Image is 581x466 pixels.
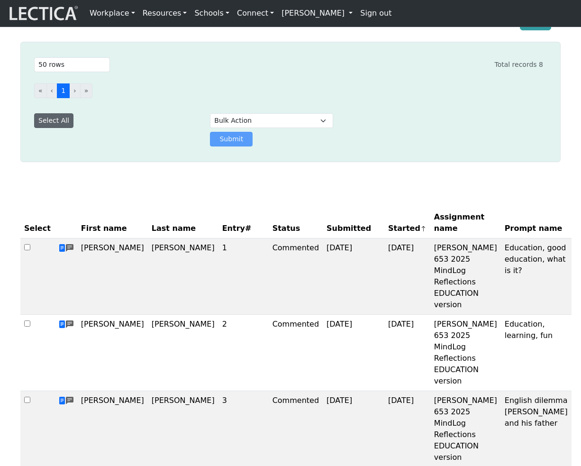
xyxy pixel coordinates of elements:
td: [PERSON_NAME] [77,315,148,391]
span: view [58,244,66,253]
a: Sign out [356,4,395,23]
th: Select [20,208,54,238]
span: Assignment name [434,211,497,234]
th: Last name [148,208,218,238]
td: [PERSON_NAME] [77,238,148,315]
span: Entry# [222,223,265,234]
button: Go to page 1 [57,83,70,98]
a: Connect [233,4,278,23]
td: Education, good education, what is it? [501,238,572,315]
td: Education, learning, fun [501,315,572,391]
a: Schools [191,4,233,23]
td: [DATE] [384,238,430,315]
td: 1 [218,238,269,315]
th: Started [384,208,430,238]
span: comments [66,319,73,330]
span: Prompt name [505,223,563,234]
td: [PERSON_NAME] [148,238,218,315]
td: [DATE] [323,238,384,315]
span: Status [272,223,300,234]
td: [PERSON_NAME] 653 2025 MindLog Reflections EDUCATION version [430,238,501,315]
a: Workplace [86,4,139,23]
a: [PERSON_NAME] [278,4,356,23]
span: comments [66,243,73,254]
ul: Pagination [34,83,543,98]
div: Total records 8 [494,60,543,70]
span: view [58,396,66,405]
a: Resources [139,4,191,23]
td: [PERSON_NAME] [148,315,218,391]
td: 2 [218,315,269,391]
span: First name [81,223,127,234]
button: Select All [34,113,73,128]
td: [PERSON_NAME] 653 2025 MindLog Reflections EDUCATION version [430,315,501,391]
span: view [58,320,66,329]
span: Submitted [327,223,371,234]
td: Commented [269,315,323,391]
td: [DATE] [323,315,384,391]
td: Commented [269,238,323,315]
span: comments [66,395,73,407]
td: [DATE] [384,315,430,391]
img: lecticalive [7,4,78,22]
